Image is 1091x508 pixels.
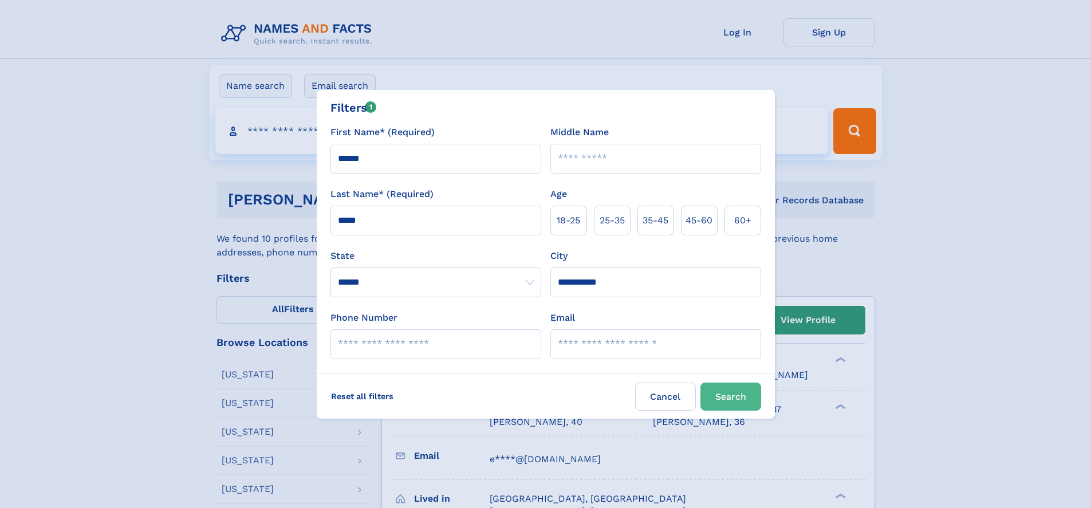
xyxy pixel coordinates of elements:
[330,187,434,201] label: Last Name* (Required)
[734,214,751,227] span: 60+
[550,125,609,139] label: Middle Name
[635,383,696,411] label: Cancel
[330,125,435,139] label: First Name* (Required)
[550,187,567,201] label: Age
[324,383,401,410] label: Reset all filters
[700,383,761,411] button: Search
[550,311,575,325] label: Email
[330,99,377,116] div: Filters
[643,214,668,227] span: 35‑45
[686,214,712,227] span: 45‑60
[330,311,397,325] label: Phone Number
[330,249,541,263] label: State
[550,249,568,263] label: City
[557,214,580,227] span: 18‑25
[600,214,625,227] span: 25‑35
